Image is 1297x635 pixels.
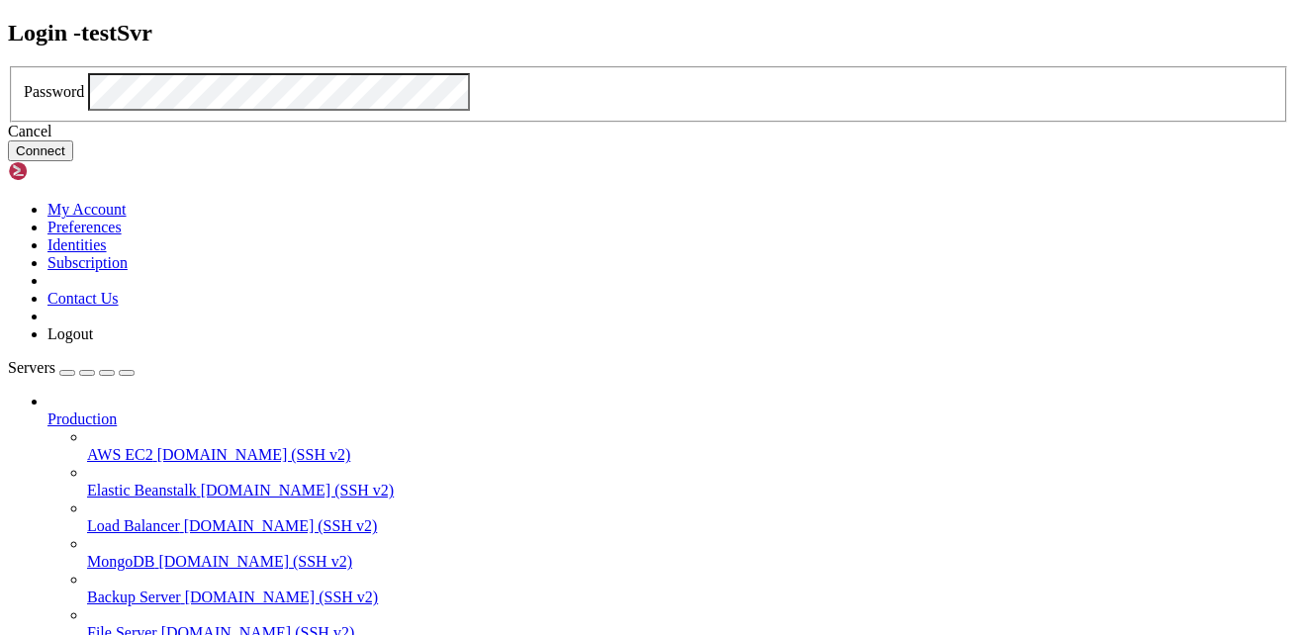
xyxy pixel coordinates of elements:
[87,535,1289,571] li: MongoDB [DOMAIN_NAME] (SSH v2)
[47,290,119,307] a: Contact Us
[8,140,73,161] button: Connect
[87,517,180,534] span: Load Balancer
[47,325,93,342] a: Logout
[87,571,1289,606] li: Backup Server [DOMAIN_NAME] (SSH v2)
[8,359,55,376] span: Servers
[87,446,153,463] span: AWS EC2
[8,20,1289,46] h2: Login - testSvr
[8,161,122,181] img: Shellngn
[184,517,378,534] span: [DOMAIN_NAME] (SSH v2)
[201,482,395,499] span: [DOMAIN_NAME] (SSH v2)
[8,8,1040,25] x-row: Connecting [TECHNICAL_ID]...
[47,410,1289,428] a: Production
[8,359,135,376] a: Servers
[87,589,181,605] span: Backup Server
[47,219,122,235] a: Preferences
[157,446,351,463] span: [DOMAIN_NAME] (SSH v2)
[87,446,1289,464] a: AWS EC2 [DOMAIN_NAME] (SSH v2)
[87,499,1289,535] li: Load Balancer [DOMAIN_NAME] (SSH v2)
[47,236,107,253] a: Identities
[24,83,84,100] label: Password
[8,25,16,42] div: (0, 1)
[87,482,1289,499] a: Elastic Beanstalk [DOMAIN_NAME] (SSH v2)
[87,464,1289,499] li: Elastic Beanstalk [DOMAIN_NAME] (SSH v2)
[8,123,1289,140] div: Cancel
[87,553,1289,571] a: MongoDB [DOMAIN_NAME] (SSH v2)
[87,482,197,499] span: Elastic Beanstalk
[87,589,1289,606] a: Backup Server [DOMAIN_NAME] (SSH v2)
[47,254,128,271] a: Subscription
[185,589,379,605] span: [DOMAIN_NAME] (SSH v2)
[47,410,117,427] span: Production
[158,553,352,570] span: [DOMAIN_NAME] (SSH v2)
[87,517,1289,535] a: Load Balancer [DOMAIN_NAME] (SSH v2)
[87,428,1289,464] li: AWS EC2 [DOMAIN_NAME] (SSH v2)
[47,201,127,218] a: My Account
[87,553,154,570] span: MongoDB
